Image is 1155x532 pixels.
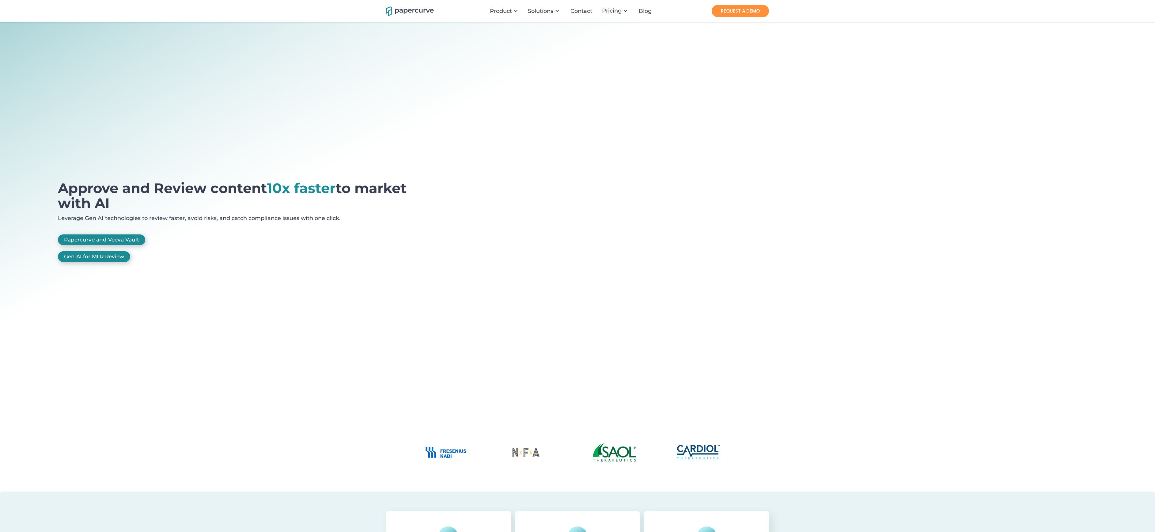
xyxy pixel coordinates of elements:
a: home [386,6,426,16]
div: Solutions [528,8,553,14]
a: Blog [634,8,658,14]
img: Saol Therapeutics Logo [593,443,636,462]
div: Product [490,8,512,14]
a: open lightbox [58,177,466,234]
a: Papercurve and Veeva Vault [58,234,145,245]
a: Contact [566,8,598,14]
div: Contact [570,8,592,14]
a: Pricing [602,8,622,14]
h1: Approve and Review content to market with AI [58,180,466,211]
div: Blog [639,8,652,14]
a: REQUEST A DEMO [712,5,769,17]
p: Leverage Gen AI technologies to review faster, avoid risks, and catch compliance issues with one ... [58,214,466,223]
div: Product [486,2,524,20]
img: Fresenius Kabi Logo [424,446,467,459]
div: Pricing [598,2,634,20]
img: No Fixed Address Logo [509,442,543,462]
div: Solutions [524,2,566,20]
span: 10x faster [267,180,336,196]
img: Cardiol Therapeutics Logo [677,445,720,459]
a: Gen AI for MLR Review [58,251,130,262]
